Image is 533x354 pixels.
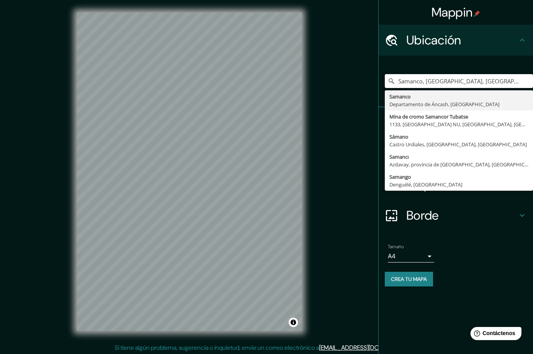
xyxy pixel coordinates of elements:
div: Ubicación [379,25,533,56]
button: Crea tu mapa [385,272,433,286]
div: Borde [379,200,533,231]
font: Si tiene algún problema, sugerencia o inquietud, envíe un correo electrónico a [115,344,319,352]
font: Samanco [389,93,411,100]
font: Departamento de Áncash, [GEOGRAPHIC_DATA] [389,101,499,108]
a: [EMAIL_ADDRESS][DOMAIN_NAME] [319,344,415,352]
font: Denguélé, [GEOGRAPHIC_DATA] [389,181,462,188]
input: Elige tu ciudad o zona [385,74,533,88]
div: Estilo [379,138,533,169]
img: pin-icon.png [474,10,480,17]
div: A4 [388,250,434,263]
font: Mappin [431,4,473,20]
canvas: Mapa [77,12,302,331]
font: Borde [406,207,439,224]
font: Crea tu mapa [391,276,427,283]
font: Mina de cromo Samancor Tubatse [389,113,468,120]
font: A4 [388,252,396,260]
font: Tamaño [388,244,404,250]
font: Samancı [389,153,409,160]
div: Disposición [379,169,533,200]
div: Patas [379,107,533,138]
font: Ubicación [406,32,461,48]
font: Samango [389,173,411,180]
button: Activar o desactivar atribución [289,318,298,327]
iframe: Lanzador de widgets de ayuda [464,324,525,346]
font: Sámano [389,133,408,140]
font: Castro Urdiales, [GEOGRAPHIC_DATA], [GEOGRAPHIC_DATA] [389,141,527,148]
